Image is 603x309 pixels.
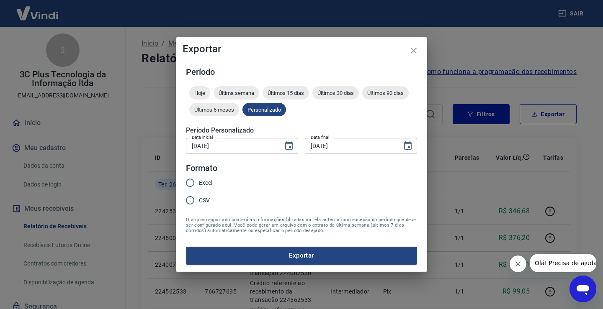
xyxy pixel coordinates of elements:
span: Últimos 90 dias [362,90,409,96]
div: Hoje [189,86,210,100]
div: Última semana [214,86,259,100]
span: Personalizado [242,107,286,113]
span: CSV [199,196,210,205]
label: Data final [311,134,330,140]
label: Data inicial [192,134,213,140]
input: DD/MM/YYYY [186,138,277,153]
h5: Período [186,68,417,76]
legend: Formato [186,162,217,174]
span: Hoje [189,90,210,96]
button: Choose date, selected date is 25 de ago de 2025 [281,138,297,154]
span: Olá! Precisa de ajuda? [5,6,70,13]
span: Última semana [214,90,259,96]
div: Últimos 90 dias [362,86,409,100]
iframe: Fechar mensagem [510,255,526,272]
div: Personalizado [242,103,286,116]
iframe: Botão para abrir a janela de mensagens [569,276,596,302]
button: Choose date, selected date is 26 de ago de 2025 [399,138,416,154]
button: close [404,41,424,61]
h4: Exportar [183,44,420,54]
span: Últimos 30 dias [312,90,359,96]
h5: Período Personalizado [186,126,417,135]
span: O arquivo exportado conterá as informações filtradas na tela anterior com exceção do período que ... [186,217,417,233]
div: Últimos 30 dias [312,86,359,100]
div: Últimos 15 dias [263,86,309,100]
span: Últimos 6 meses [189,107,239,113]
iframe: Mensagem da empresa [530,254,596,272]
span: Últimos 15 dias [263,90,309,96]
div: Últimos 6 meses [189,103,239,116]
span: Excel [199,179,212,187]
input: DD/MM/YYYY [305,138,396,153]
button: Exportar [186,247,417,264]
